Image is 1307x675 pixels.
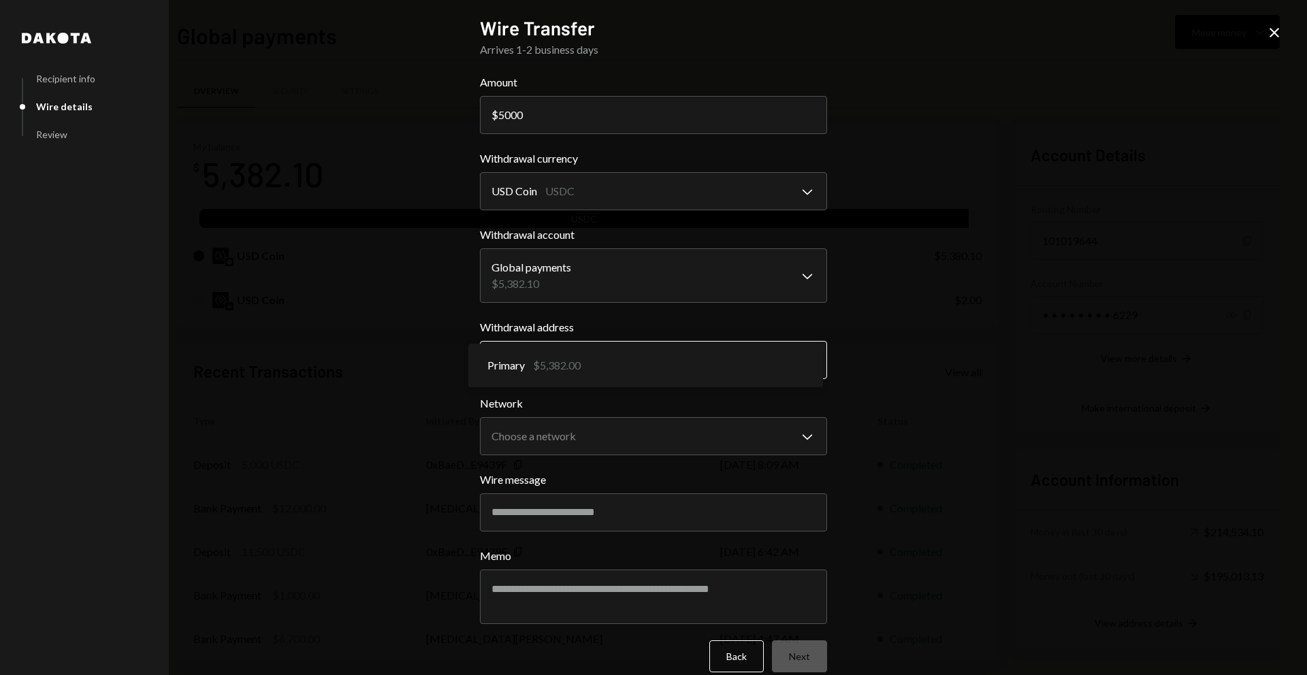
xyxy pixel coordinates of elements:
label: Withdrawal address [480,319,827,335]
label: Withdrawal currency [480,150,827,167]
span: Primary [487,357,525,374]
div: Review [36,129,67,140]
button: Withdrawal account [480,248,827,303]
div: Wire details [36,101,93,112]
div: $5,382.00 [533,357,581,374]
label: Memo [480,548,827,564]
input: 0.00 [480,96,827,134]
div: USDC [545,183,575,199]
button: Withdrawal address [480,341,827,379]
div: Arrives 1-2 business days [480,42,827,58]
label: Wire message [480,472,827,488]
label: Network [480,395,827,412]
label: Amount [480,74,827,90]
div: $ [491,108,498,121]
button: Back [709,640,764,672]
button: Network [480,417,827,455]
label: Withdrawal account [480,227,827,243]
button: Withdrawal currency [480,172,827,210]
h2: Wire Transfer [480,15,827,42]
div: Recipient info [36,73,95,84]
